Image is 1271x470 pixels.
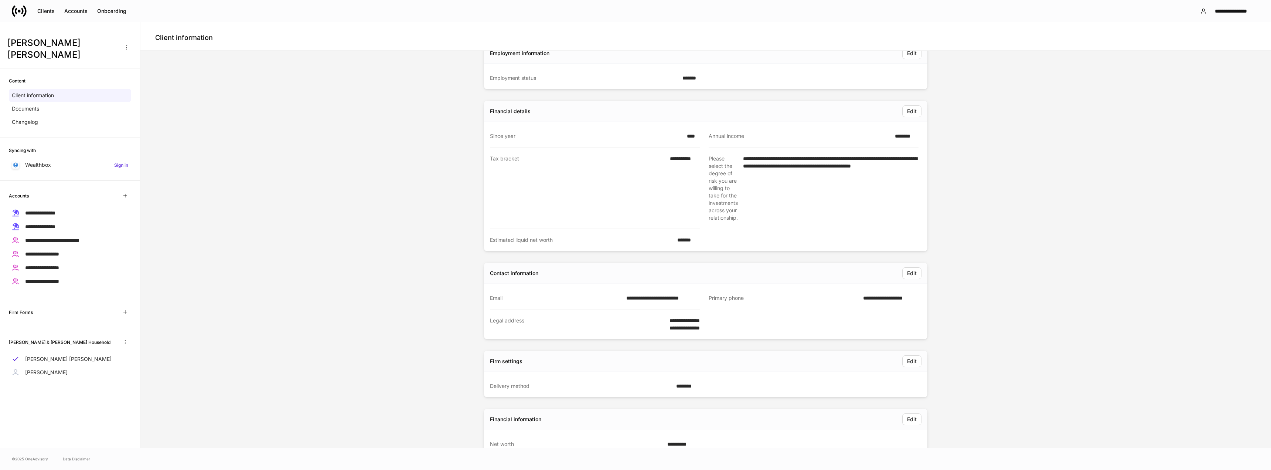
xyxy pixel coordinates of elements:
[25,355,112,363] p: [PERSON_NAME] [PERSON_NAME]
[490,270,538,277] div: Contact information
[155,33,213,42] h4: Client information
[25,369,68,376] p: [PERSON_NAME]
[902,413,921,425] button: Edit
[9,77,25,84] h6: Content
[490,155,665,221] div: Tax bracket
[907,270,917,277] div: Edit
[9,352,131,366] a: [PERSON_NAME] [PERSON_NAME]
[709,155,739,222] div: Please select the degree of risk you are willing to take for the investments across your relation...
[490,440,663,448] div: Net worth
[97,7,126,15] div: Onboarding
[64,7,88,15] div: Accounts
[907,358,917,365] div: Edit
[12,456,48,462] span: © 2025 OneAdvisory
[7,37,118,61] h3: [PERSON_NAME] [PERSON_NAME]
[709,132,890,140] div: Annual income
[490,50,549,57] div: Employment information
[12,118,38,126] p: Changelog
[490,317,654,332] div: Legal address
[12,105,39,112] p: Documents
[9,158,131,172] a: WealthboxSign in
[9,115,131,129] a: Changelog
[490,108,531,115] div: Financial details
[9,366,131,379] a: [PERSON_NAME]
[12,92,54,99] p: Client information
[9,147,36,154] h6: Syncing with
[902,267,921,279] button: Edit
[33,5,59,17] button: Clients
[490,382,672,390] div: Delivery method
[9,89,131,102] a: Client information
[490,358,522,365] div: Firm settings
[9,102,131,115] a: Documents
[902,355,921,367] button: Edit
[9,309,33,316] h6: Firm Forms
[59,5,92,17] button: Accounts
[907,108,917,115] div: Edit
[25,161,51,169] p: Wealthbox
[490,132,682,140] div: Since year
[92,5,131,17] button: Onboarding
[902,105,921,117] button: Edit
[907,416,917,423] div: Edit
[114,162,128,169] h6: Sign in
[490,416,541,423] div: Financial information
[490,294,622,302] div: Email
[490,236,673,244] div: Estimated liquid net worth
[9,339,110,346] h6: [PERSON_NAME] & [PERSON_NAME] Household
[907,50,917,57] div: Edit
[37,7,55,15] div: Clients
[63,456,90,462] a: Data Disclaimer
[709,294,859,302] div: Primary phone
[902,47,921,59] button: Edit
[490,74,678,82] div: Employment status
[9,192,29,199] h6: Accounts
